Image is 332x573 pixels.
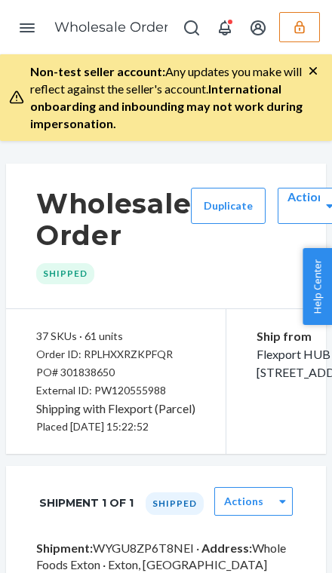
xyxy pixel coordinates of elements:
[36,363,195,381] div: PO# 301838650
[201,541,252,555] span: Address:
[177,12,207,42] button: Open Search Box
[36,381,195,400] div: External ID: PW120555988
[36,400,195,418] p: Shipping with Flexport (Parcel)
[36,418,195,436] div: Placed [DATE] 15:22:52
[303,248,332,325] button: Help Center
[30,64,165,78] span: Non-test seller account:
[12,12,42,42] button: Open Navigation
[36,188,191,251] h1: Wholesale Order
[210,12,240,42] button: Open notifications
[36,345,195,363] div: Order ID: RPLHXXRZKPFQR
[287,188,311,206] label: Actions
[39,487,134,519] h1: Shipment 1 of 1
[191,188,266,224] button: Duplicate
[54,19,176,35] a: Wholesale Orders
[146,492,204,515] div: Shipped
[30,81,303,130] span: International onboarding and inbounding may not work during impersonation.
[30,63,308,132] div: Any updates you make will reflect against the seller's account.
[36,263,94,283] div: Shipped
[243,12,273,42] button: Open account menu
[36,541,93,555] span: Shipment:
[224,494,263,509] label: Actions
[36,327,195,345] div: 37 SKUs · 61 units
